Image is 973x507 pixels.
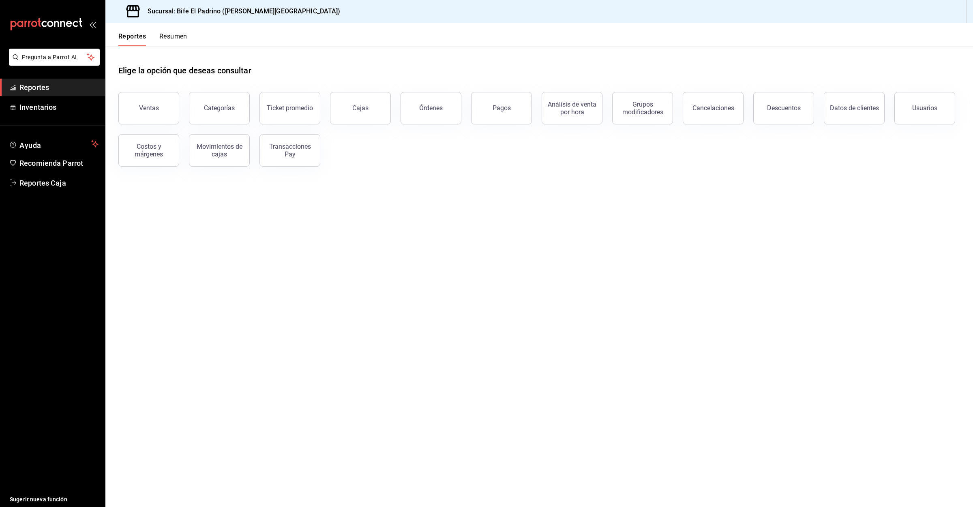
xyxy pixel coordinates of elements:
div: Ticket promedio [267,104,313,112]
span: Recomienda Parrot [19,158,99,169]
button: Ventas [118,92,179,124]
button: Ticket promedio [259,92,320,124]
button: Pagos [471,92,532,124]
button: Grupos modificadores [612,92,673,124]
button: Descuentos [753,92,814,124]
button: Órdenes [401,92,461,124]
button: Usuarios [894,92,955,124]
span: Sugerir nueva función [10,495,99,504]
h1: Elige la opción que deseas consultar [118,64,251,77]
span: Reportes Caja [19,178,99,188]
div: Usuarios [912,104,937,112]
button: Reportes [118,32,146,46]
button: Resumen [159,32,187,46]
h3: Sucursal: Bife El Padrino ([PERSON_NAME][GEOGRAPHIC_DATA]) [141,6,341,16]
span: Pregunta a Parrot AI [22,53,87,62]
button: Cancelaciones [683,92,744,124]
button: Transacciones Pay [259,134,320,167]
div: Datos de clientes [830,104,879,112]
div: Grupos modificadores [617,101,668,116]
div: Categorías [204,104,235,112]
div: Descuentos [767,104,801,112]
div: Transacciones Pay [265,143,315,158]
button: Movimientos de cajas [189,134,250,167]
div: Análisis de venta por hora [547,101,597,116]
div: Costos y márgenes [124,143,174,158]
div: Cajas [352,104,369,112]
div: Órdenes [419,104,443,112]
div: navigation tabs [118,32,187,46]
button: Categorías [189,92,250,124]
span: Reportes [19,82,99,93]
div: Ventas [139,104,159,112]
div: Cancelaciones [692,104,734,112]
button: open_drawer_menu [89,21,96,28]
button: Cajas [330,92,391,124]
a: Pregunta a Parrot AI [6,59,100,67]
div: Movimientos de cajas [194,143,244,158]
button: Análisis de venta por hora [542,92,602,124]
button: Costos y márgenes [118,134,179,167]
button: Pregunta a Parrot AI [9,49,100,66]
span: Inventarios [19,102,99,113]
div: Pagos [493,104,511,112]
button: Datos de clientes [824,92,885,124]
span: Ayuda [19,139,88,149]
